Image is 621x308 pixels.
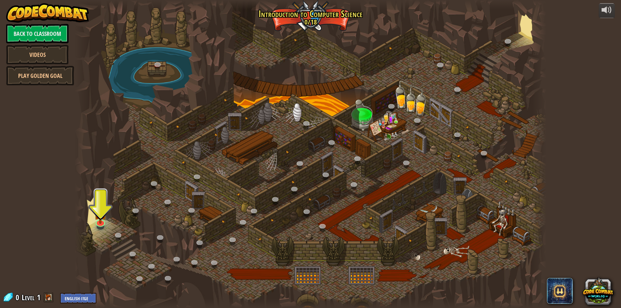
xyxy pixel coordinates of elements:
[94,202,107,224] img: level-banner-unstarted.png
[22,292,35,303] span: Level
[599,3,615,18] button: Adjust volume
[6,66,74,85] a: Play Golden Goal
[6,3,89,23] img: CodeCombat - Learn how to code by playing a game
[6,45,69,64] a: Videos
[37,292,40,303] span: 1
[16,292,21,303] span: 0
[6,24,69,43] a: Back to Classroom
